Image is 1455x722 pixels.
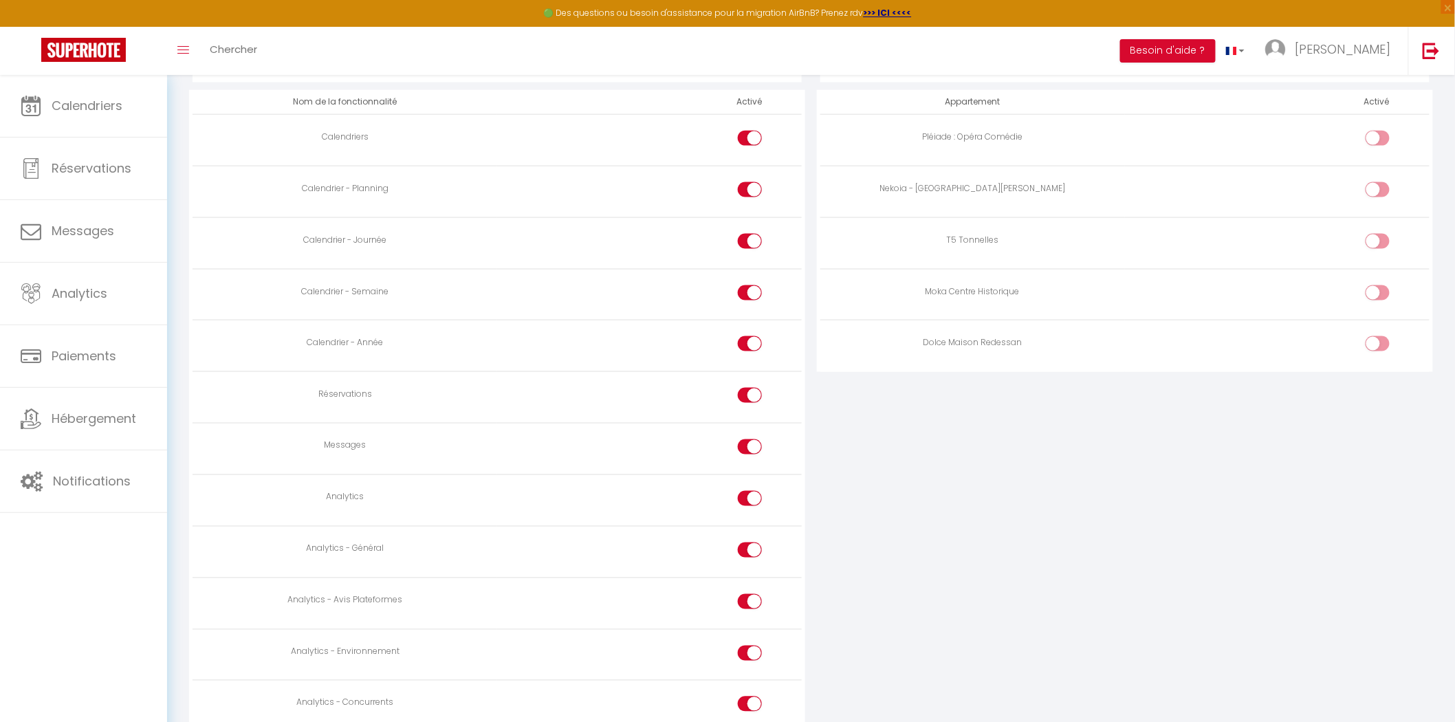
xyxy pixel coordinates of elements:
div: Calendrier - Planning [198,182,492,195]
div: Analytics - Général [198,543,492,556]
div: Analytics - Avis Plateformes [198,594,492,607]
img: Super Booking [41,38,126,62]
a: Chercher [199,27,267,75]
span: Paiements [52,347,116,364]
div: T5 Tonnelles [826,234,1119,247]
a: >>> ICI <<<< [864,7,912,19]
div: Calendriers [198,131,492,144]
th: Activé [731,90,767,114]
div: Messages [198,439,492,452]
span: Hébergement [52,410,136,427]
img: ... [1265,39,1286,60]
div: Pléiade : Opéra Comédie [826,131,1119,144]
div: Analytics - Concurrents [198,697,492,710]
a: ... [PERSON_NAME] [1255,27,1408,75]
button: Besoin d'aide ? [1120,39,1216,63]
span: Analytics [52,285,107,302]
span: Messages [52,222,114,239]
div: Analytics - Environnement [198,646,492,659]
div: Analytics [198,491,492,504]
div: Calendrier - Année [198,336,492,349]
span: Réservations [52,160,131,177]
th: Activé [1359,90,1395,114]
span: Notifications [53,472,131,490]
div: Dolce Maison Redessan [826,336,1119,349]
div: Nekoia - [GEOGRAPHIC_DATA][PERSON_NAME] [826,182,1119,195]
img: logout [1423,42,1440,59]
div: Calendrier - Semaine [198,285,492,298]
div: Calendrier - Journée [198,234,492,247]
span: [PERSON_NAME] [1295,41,1391,58]
div: Moka Centre Historique [826,285,1119,298]
span: Calendriers [52,97,122,114]
th: Nom de la fonctionnalité [193,90,497,114]
span: Chercher [210,42,257,56]
div: Réservations [198,388,492,401]
th: Appartement [820,90,1125,114]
